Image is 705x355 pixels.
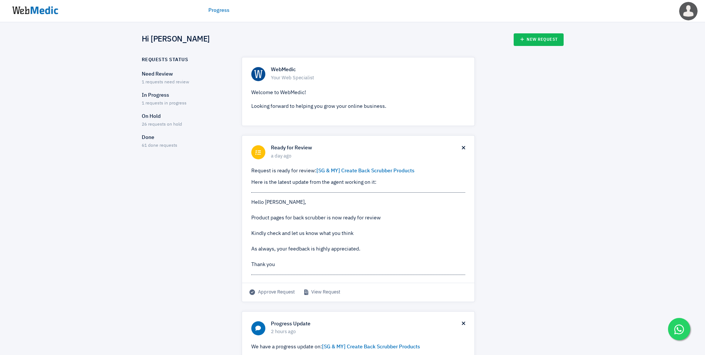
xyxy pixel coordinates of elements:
[142,143,177,148] span: 61 done requests
[271,321,462,328] h6: Progress Update
[142,80,189,84] span: 1 requests need review
[208,7,229,14] a: Progress
[271,328,462,336] span: 2 hours ago
[251,103,465,110] p: Looking forward to helping you grow your online business.
[142,92,229,99] p: In Progress
[142,134,229,142] p: Done
[251,199,465,269] div: Hello [PERSON_NAME], Product pages for back scrubber is now ready for review Kindly check and let...
[142,101,187,106] span: 1 requests in progress
[316,168,414,173] a: [SG & MY] Create Back Scrubber Products
[249,289,295,296] span: Approve Request
[142,35,210,44] h4: Hi [PERSON_NAME]
[142,57,188,63] h6: Requests Status
[142,70,229,78] p: Need Review
[251,343,465,351] p: We have a progress update on:
[271,74,465,82] span: Your Web Specialist
[304,289,340,296] a: View Request
[271,67,465,73] h6: WebMedic
[271,145,462,152] h6: Ready for Review
[271,153,462,160] span: a day ago
[142,122,182,127] span: 26 requests on hold
[322,344,420,349] a: [SG & MY] Create Back Scrubber Products
[251,89,465,97] p: Welcome to WebMedic!
[251,167,465,175] p: Request is ready for review:
[142,113,229,120] p: On Hold
[251,179,465,186] p: Here is the latest update from the agent working on it:
[514,33,564,46] a: New Request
